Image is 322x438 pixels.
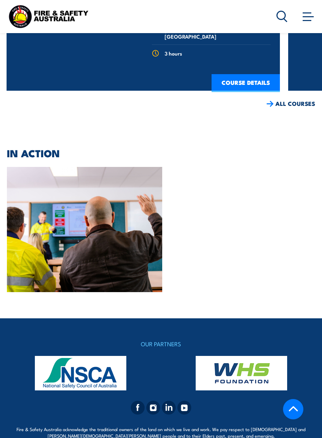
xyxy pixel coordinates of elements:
h4: OUR PARTNERS [7,339,315,349]
img: whs-logo-footer [168,356,315,390]
h2: IN ACTION [7,148,315,157]
a: ALL COURSES [266,100,315,108]
a: COURSE DETAILS [212,74,280,92]
img: Comcare Health & Safety Representative Initial 5 Day TRAINING [7,167,162,292]
span: 3 hours [165,50,182,57]
img: nsca-logo-footer [7,356,154,390]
